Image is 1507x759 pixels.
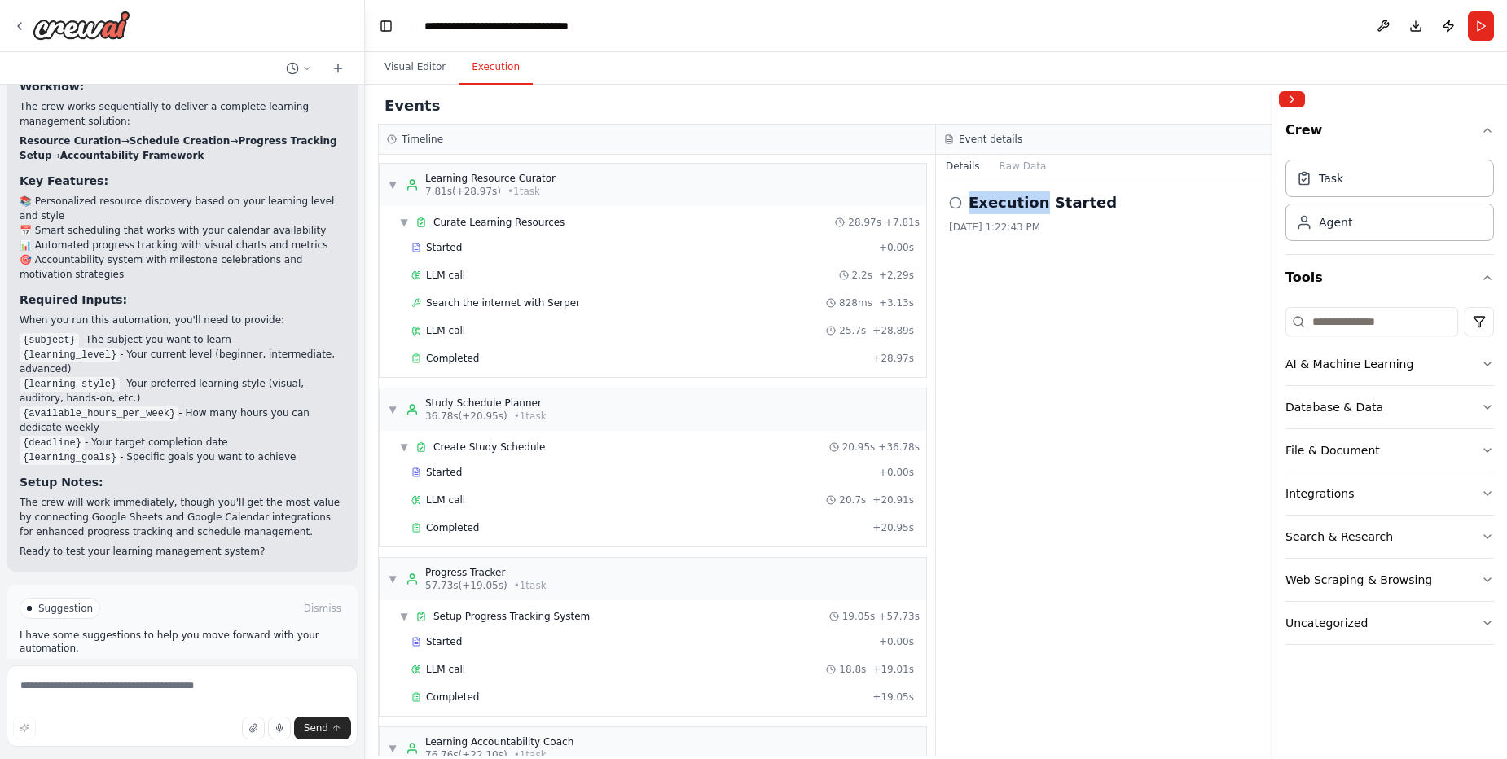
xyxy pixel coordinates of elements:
[936,155,990,178] button: Details
[384,94,440,117] h2: Events
[375,15,398,37] button: Hide left sidebar
[20,377,120,392] code: {learning_style}
[872,663,914,676] span: + 19.01s
[20,252,345,282] li: 🎯 Accountability system with milestone celebrations and motivation strategies
[433,441,545,454] span: Create Study Schedule
[20,80,84,93] strong: Workflow:
[1285,529,1393,545] div: Search & Research
[839,296,872,309] span: 828ms
[1285,301,1494,658] div: Tools
[33,11,130,40] img: Logo
[20,495,345,539] p: The crew will work immediately, though you'll get the most value by connecting Google Sheets and ...
[20,135,121,147] strong: Resource Curation
[426,663,465,676] span: LLM call
[426,635,462,648] span: Started
[1285,153,1494,254] div: Crew
[842,610,876,623] span: 19.05s
[388,573,398,586] span: ▼
[388,403,398,416] span: ▼
[426,241,462,254] span: Started
[20,629,345,655] p: I have some suggestions to help you move forward with your automation.
[1285,386,1494,428] button: Database & Data
[20,194,345,223] li: 📚 Personalized resource discovery based on your learning level and style
[388,178,398,191] span: ▼
[848,216,881,229] span: 28.97s
[388,742,398,755] span: ▼
[852,269,872,282] span: 2.2s
[426,494,465,507] span: LLM call
[879,241,914,254] span: + 0.00s
[878,610,920,623] span: + 57.73s
[20,238,345,252] li: 📊 Automated progress tracking with visual charts and metrics
[872,494,914,507] span: + 20.91s
[872,521,914,534] span: + 20.95s
[38,602,93,615] span: Suggestion
[1285,255,1494,301] button: Tools
[20,223,345,238] li: 📅 Smart scheduling that works with your calendar availability
[1266,85,1279,759] button: Toggle Sidebar
[426,296,580,309] span: Search the internet with Serper
[20,332,345,347] li: - The subject you want to learn
[1285,572,1432,588] div: Web Scraping & Browsing
[878,441,920,454] span: + 36.78s
[872,352,914,365] span: + 28.97s
[20,406,178,421] code: {available_hours_per_week}
[425,566,547,579] div: Progress Tracker
[879,466,914,479] span: + 0.00s
[426,324,465,337] span: LLM call
[507,185,540,198] span: • 1 task
[20,347,345,376] li: - Your current level (beginner, intermediate, advanced)
[294,717,351,739] button: Send
[426,269,465,282] span: LLM call
[990,155,1057,178] button: Raw Data
[20,99,345,129] p: The crew works sequentially to deliver a complete learning management solution:
[20,293,127,306] strong: Required Inputs:
[879,269,914,282] span: + 2.29s
[20,436,85,450] code: {deadline}
[1285,485,1354,502] div: Integrations
[425,397,547,410] div: Study Schedule Planner
[425,735,573,748] div: Learning Accountability Coach
[60,150,204,161] strong: Accountability Framework
[1285,399,1383,415] div: Database & Data
[304,722,328,735] span: Send
[20,476,103,489] strong: Setup Notes:
[402,133,443,146] h3: Timeline
[371,50,459,85] button: Visual Editor
[20,134,345,163] li: → → →
[885,216,920,229] span: + 7.81s
[279,59,319,78] button: Switch to previous chat
[20,174,108,187] strong: Key Features:
[399,441,409,454] span: ▼
[242,717,265,739] button: Upload files
[268,717,291,739] button: Click to speak your automation idea
[1285,602,1494,644] button: Uncategorized
[1285,343,1494,385] button: AI & Machine Learning
[1285,442,1380,458] div: File & Document
[301,600,345,616] button: Dismiss
[426,521,479,534] span: Completed
[424,18,633,34] nav: breadcrumb
[1285,429,1494,472] button: File & Document
[20,313,345,327] p: When you run this automation, you'll need to provide:
[514,410,547,423] span: • 1 task
[20,450,120,465] code: {learning_goals}
[459,50,533,85] button: Execution
[872,324,914,337] span: + 28.89s
[949,221,1481,234] div: [DATE] 1:22:43 PM
[1285,356,1413,372] div: AI & Machine Learning
[1285,472,1494,515] button: Integrations
[1279,91,1305,107] button: Collapse right sidebar
[426,691,479,704] span: Completed
[399,610,409,623] span: ▼
[1285,114,1494,153] button: Crew
[514,579,547,592] span: • 1 task
[425,185,501,198] span: 7.81s (+28.97s)
[20,348,120,362] code: {learning_level}
[839,494,866,507] span: 20.7s
[1319,170,1343,186] div: Task
[1285,559,1494,601] button: Web Scraping & Browsing
[426,352,479,365] span: Completed
[20,333,79,348] code: {subject}
[426,466,462,479] span: Started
